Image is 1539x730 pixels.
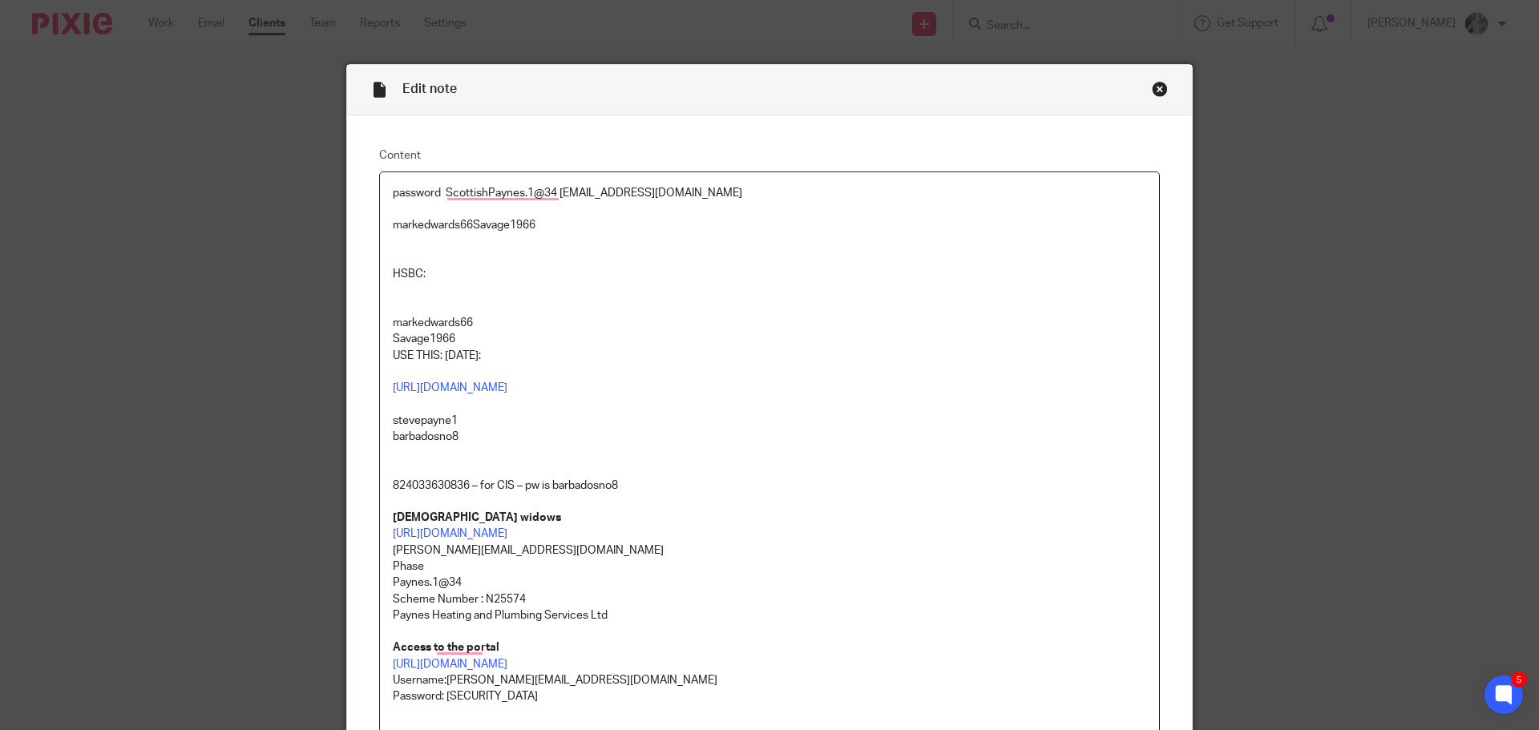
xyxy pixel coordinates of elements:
[1511,672,1527,688] div: 5
[393,542,1146,559] p: [PERSON_NAME][EMAIL_ADDRESS][DOMAIN_NAME]
[393,575,1146,591] p: Paynes.1@34
[393,382,507,393] a: [URL][DOMAIN_NAME]
[393,413,1146,429] p: stevepayne1
[393,185,1146,201] p: password ScottishPaynes.1@34 [EMAIL_ADDRESS][DOMAIN_NAME]
[393,478,1146,494] p: 824033630836 – for CIS – pw is barbadosno8
[393,331,1146,347] p: Savage1966
[393,688,1146,704] p: Password: [SECURITY_DATA]
[402,83,457,95] span: Edit note
[393,659,507,670] a: [URL][DOMAIN_NAME]
[393,315,1146,331] p: markedwards66
[393,607,1146,623] p: Paynes Heating and Plumbing Services Ltd
[393,348,1146,364] p: USE THIS: [DATE]:
[379,147,1160,163] label: Content
[393,266,1146,282] p: HSBC:
[393,591,1146,607] p: Scheme Number : N25574
[393,201,1146,234] p: markedwards66 Savage1966
[393,528,507,539] a: [URL][DOMAIN_NAME]
[393,559,1146,575] p: Phase
[393,672,1146,688] p: Username:[PERSON_NAME][EMAIL_ADDRESS][DOMAIN_NAME]
[393,512,561,523] strong: [DEMOGRAPHIC_DATA] widows
[393,642,499,653] strong: Access to the portal
[393,429,1146,478] p: barbadosno8
[1152,81,1168,97] div: Close this dialog window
